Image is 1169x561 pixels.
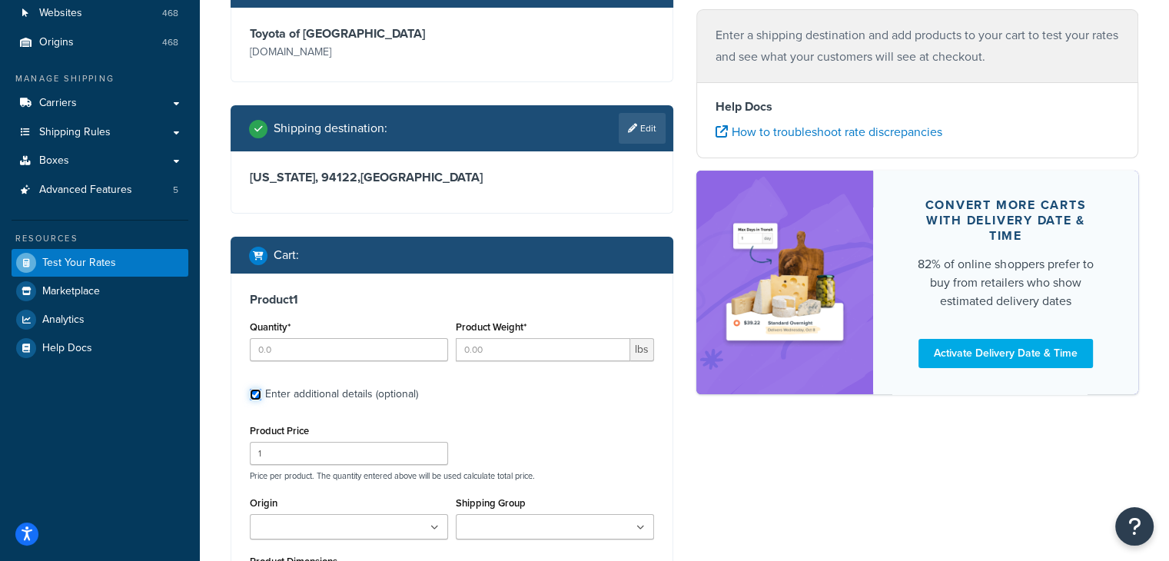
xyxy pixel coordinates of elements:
[456,338,630,361] input: 0.00
[250,321,291,333] label: Quantity*
[910,197,1101,243] div: Convert more carts with delivery date & time
[456,321,526,333] label: Product Weight*
[918,338,1093,367] a: Activate Delivery Date & Time
[12,28,188,57] li: Origins
[246,470,658,481] p: Price per product. The quantity entered above will be used calculate total price.
[39,97,77,110] span: Carriers
[173,184,178,197] span: 5
[39,36,74,49] span: Origins
[42,342,92,355] span: Help Docs
[12,334,188,362] a: Help Docs
[39,126,111,139] span: Shipping Rules
[274,121,387,135] h2: Shipping destination :
[12,232,188,245] div: Resources
[250,389,261,400] input: Enter additional details (optional)
[630,338,654,361] span: lbs
[265,383,418,405] div: Enter additional details (optional)
[12,176,188,204] li: Advanced Features
[719,194,850,371] img: feature-image-ddt-36eae7f7280da8017bfb280eaccd9c446f90b1fe08728e4019434db127062ab4.png
[250,41,448,63] p: [DOMAIN_NAME]
[12,118,188,147] a: Shipping Rules
[456,497,526,509] label: Shipping Group
[250,170,654,185] h3: [US_STATE], 94122 , [GEOGRAPHIC_DATA]
[42,314,85,327] span: Analytics
[12,89,188,118] a: Carriers
[42,257,116,270] span: Test Your Rates
[12,249,188,277] a: Test Your Rates
[274,248,299,262] h2: Cart :
[1115,507,1154,546] button: Open Resource Center
[39,184,132,197] span: Advanced Features
[910,254,1101,310] div: 82% of online shoppers prefer to buy from retailers who show estimated delivery dates
[12,72,188,85] div: Manage Shipping
[619,113,666,144] a: Edit
[250,338,448,361] input: 0.0
[42,285,100,298] span: Marketplace
[250,425,309,437] label: Product Price
[12,147,188,175] a: Boxes
[250,497,277,509] label: Origin
[716,123,942,141] a: How to troubleshoot rate discrepancies
[162,7,178,20] span: 468
[162,36,178,49] span: 468
[12,277,188,305] a: Marketplace
[39,7,82,20] span: Websites
[12,176,188,204] a: Advanced Features5
[39,154,69,168] span: Boxes
[250,292,654,307] h3: Product 1
[12,28,188,57] a: Origins468
[12,306,188,334] a: Analytics
[716,98,1120,116] h4: Help Docs
[250,26,448,41] h3: Toyota of [GEOGRAPHIC_DATA]
[716,25,1120,68] p: Enter a shipping destination and add products to your cart to test your rates and see what your c...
